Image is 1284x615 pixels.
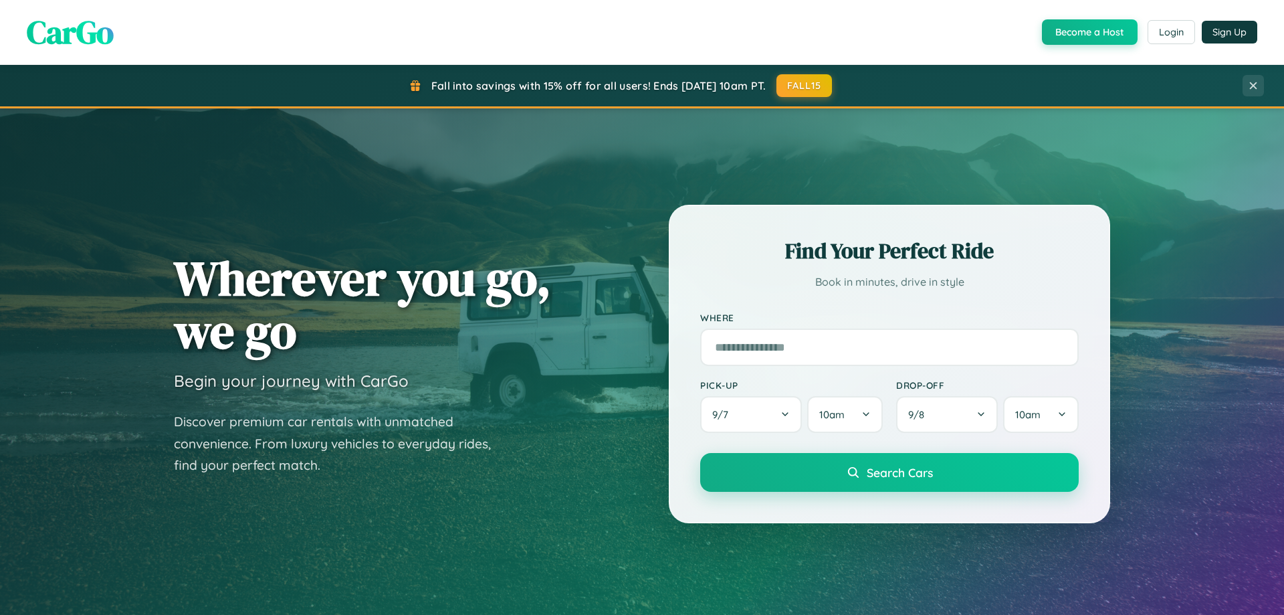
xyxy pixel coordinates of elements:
[700,453,1079,492] button: Search Cars
[174,411,508,476] p: Discover premium car rentals with unmatched convenience. From luxury vehicles to everyday rides, ...
[896,379,1079,391] label: Drop-off
[867,465,933,480] span: Search Cars
[27,10,114,54] span: CarGo
[776,74,833,97] button: FALL15
[908,408,931,421] span: 9 / 8
[700,272,1079,292] p: Book in minutes, drive in style
[819,408,845,421] span: 10am
[1003,396,1079,433] button: 10am
[1015,408,1041,421] span: 10am
[700,312,1079,323] label: Where
[1202,21,1257,43] button: Sign Up
[896,396,998,433] button: 9/8
[712,408,735,421] span: 9 / 7
[174,371,409,391] h3: Begin your journey with CarGo
[700,396,802,433] button: 9/7
[1148,20,1195,44] button: Login
[700,379,883,391] label: Pick-up
[807,396,883,433] button: 10am
[1042,19,1138,45] button: Become a Host
[431,79,766,92] span: Fall into savings with 15% off for all users! Ends [DATE] 10am PT.
[700,236,1079,266] h2: Find Your Perfect Ride
[174,252,551,357] h1: Wherever you go, we go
